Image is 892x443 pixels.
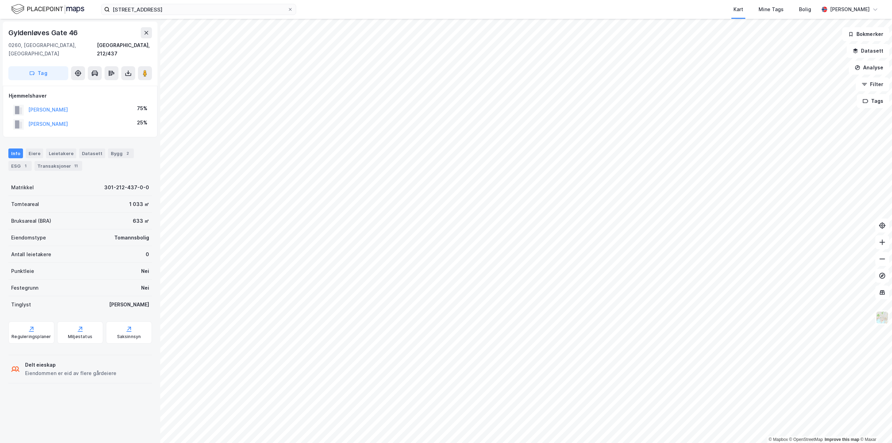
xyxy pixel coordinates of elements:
[109,300,149,309] div: [PERSON_NAME]
[857,410,892,443] iframe: Chat Widget
[789,437,823,442] a: OpenStreetMap
[124,150,131,157] div: 2
[11,183,34,192] div: Matrikkel
[8,41,97,58] div: 0260, [GEOGRAPHIC_DATA], [GEOGRAPHIC_DATA]
[9,92,152,100] div: Hjemmelshaver
[137,104,147,113] div: 75%
[8,148,23,158] div: Info
[22,162,29,169] div: 1
[141,267,149,275] div: Nei
[830,5,870,14] div: [PERSON_NAME]
[34,161,82,171] div: Transaksjoner
[133,217,149,225] div: 633 ㎡
[129,200,149,208] div: 1 033 ㎡
[8,161,32,171] div: ESG
[79,148,105,158] div: Datasett
[141,284,149,292] div: Nei
[11,334,51,339] div: Reguleringsplaner
[25,369,116,377] div: Eiendommen er eid av flere gårdeiere
[26,148,43,158] div: Eiere
[857,94,889,108] button: Tags
[137,119,147,127] div: 25%
[842,27,889,41] button: Bokmerker
[72,162,79,169] div: 11
[146,250,149,259] div: 0
[825,437,859,442] a: Improve this map
[11,284,38,292] div: Festegrunn
[11,234,46,242] div: Eiendomstype
[117,334,141,339] div: Saksinnsyn
[108,148,134,158] div: Bygg
[8,27,79,38] div: Gyldenløves Gate 46
[110,4,287,15] input: Søk på adresse, matrikkel, gårdeiere, leietakere eller personer
[856,77,889,91] button: Filter
[114,234,149,242] div: Tomannsbolig
[733,5,743,14] div: Kart
[11,3,84,15] img: logo.f888ab2527a4732fd821a326f86c7f29.svg
[68,334,92,339] div: Miljøstatus
[25,361,116,369] div: Delt eieskap
[8,66,68,80] button: Tag
[11,267,34,275] div: Punktleie
[11,217,51,225] div: Bruksareal (BRA)
[104,183,149,192] div: 301-212-437-0-0
[799,5,811,14] div: Bolig
[849,61,889,75] button: Analyse
[11,300,31,309] div: Tinglyst
[876,311,889,324] img: Z
[759,5,784,14] div: Mine Tags
[847,44,889,58] button: Datasett
[11,250,51,259] div: Antall leietakere
[46,148,76,158] div: Leietakere
[857,410,892,443] div: Kontrollprogram for chat
[769,437,788,442] a: Mapbox
[97,41,152,58] div: [GEOGRAPHIC_DATA], 212/437
[11,200,39,208] div: Tomteareal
